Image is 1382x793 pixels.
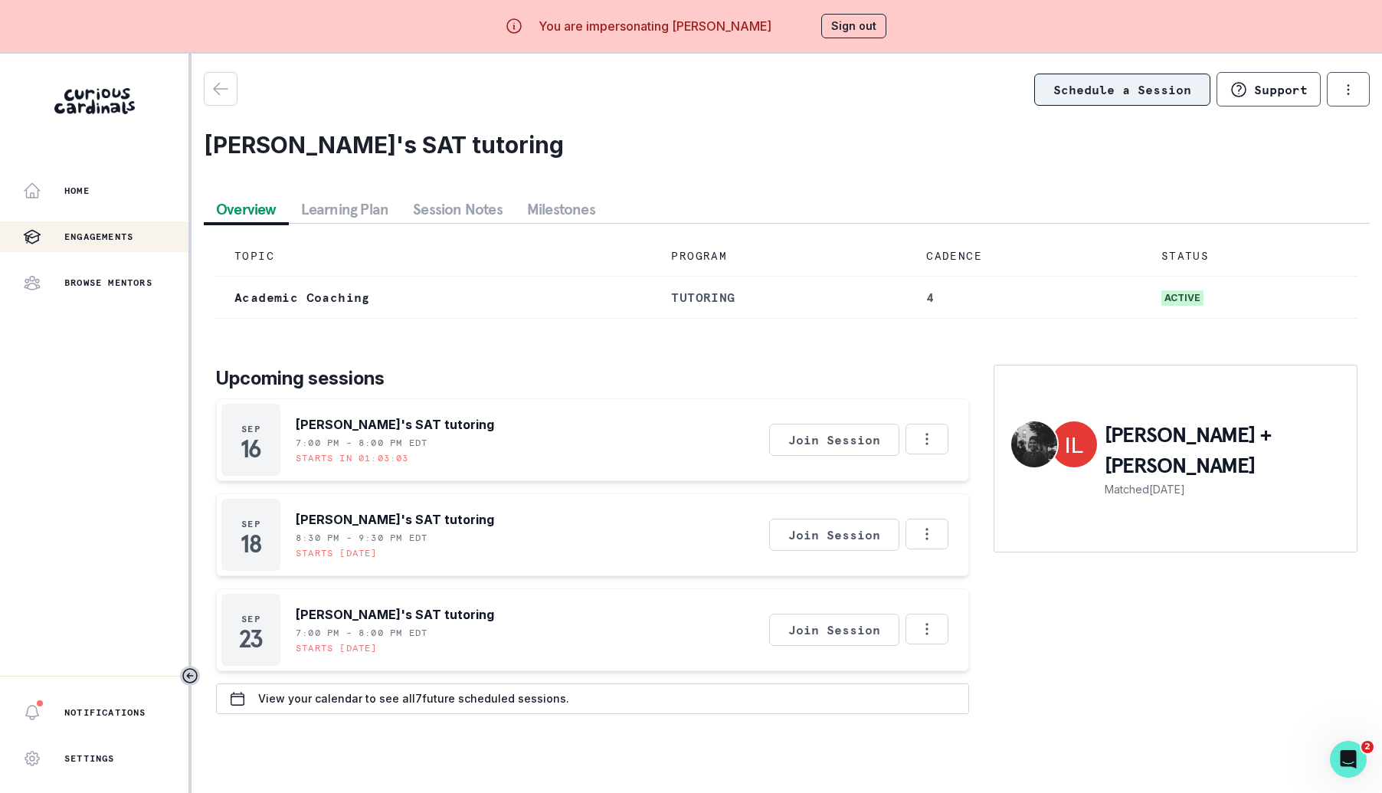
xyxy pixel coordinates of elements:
[906,519,948,549] button: Options
[401,195,515,223] button: Session Notes
[216,365,969,392] p: Upcoming sessions
[64,185,90,197] p: Home
[1011,421,1057,467] img: Marianna Sierra
[1254,82,1308,97] p: Support
[769,519,899,551] button: Join Session
[296,547,378,559] p: Starts [DATE]
[180,666,200,686] button: Toggle sidebar
[289,195,401,223] button: Learning Plan
[64,706,146,719] p: Notifications
[296,415,494,434] p: [PERSON_NAME]'s SAT tutoring
[54,88,135,114] img: Curious Cardinals Logo
[539,17,771,35] p: You are impersonating [PERSON_NAME]
[908,277,1143,319] td: 4
[216,277,653,319] td: Academic Coaching
[906,424,948,454] button: Options
[241,423,260,435] p: Sep
[1034,74,1210,106] a: Schedule a Session
[1051,421,1097,467] img: Isaac Lefcourt
[1143,236,1357,277] td: STATUS
[296,642,378,654] p: Starts [DATE]
[1361,741,1374,753] span: 2
[64,752,115,765] p: Settings
[204,195,289,223] button: Overview
[653,236,908,277] td: PROGRAM
[239,631,263,647] p: 23
[1327,72,1370,106] button: options
[515,195,607,223] button: Milestones
[296,605,494,624] p: [PERSON_NAME]'s SAT tutoring
[653,277,908,319] td: tutoring
[64,277,152,289] p: Browse Mentors
[258,693,569,705] p: View your calendar to see all 7 future scheduled sessions.
[821,14,886,38] button: Sign out
[64,231,133,243] p: Engagements
[241,441,261,457] p: 16
[296,532,427,544] p: 8:30 PM - 9:30 PM EDT
[908,236,1143,277] td: CADENCE
[296,452,409,464] p: Starts in 01:03:03
[296,627,427,639] p: 7:00 PM - 8:00 PM EDT
[216,236,653,277] td: TOPIC
[1105,420,1341,481] p: [PERSON_NAME] + [PERSON_NAME]
[241,536,260,552] p: 18
[296,437,427,449] p: 7:00 PM - 8:00 PM EDT
[769,424,899,456] button: Join Session
[1330,741,1367,778] iframe: Intercom live chat
[1105,481,1341,497] p: Matched [DATE]
[769,614,899,646] button: Join Session
[906,614,948,644] button: Options
[296,510,494,529] p: [PERSON_NAME]'s SAT tutoring
[204,131,1370,159] h2: [PERSON_NAME]'s SAT tutoring
[1217,72,1321,106] button: Support
[1161,290,1204,306] span: active
[241,613,260,625] p: Sep
[241,518,260,530] p: Sep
